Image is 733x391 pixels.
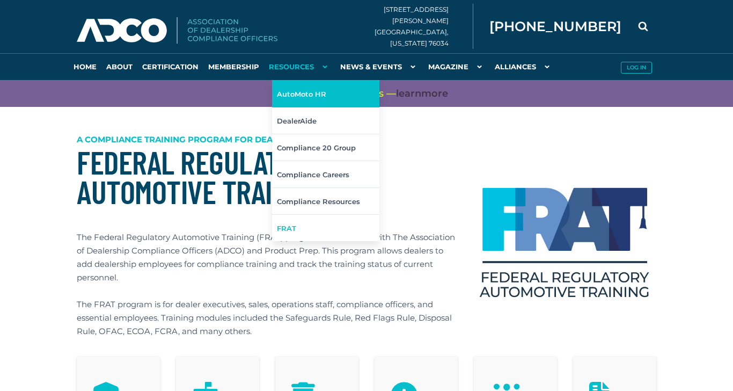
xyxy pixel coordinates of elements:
[77,133,458,146] p: A Compliance training program for dealers
[490,53,558,80] a: Alliances
[616,53,656,80] a: Log in
[77,147,458,206] h1: Federal Regulatory Automotive Training
[69,53,101,80] a: Home
[335,53,423,80] a: News & Events
[396,87,448,100] a: learnmore
[77,17,277,44] img: Association of Dealership Compliance Officers logo
[272,187,379,214] a: Compliance Resources
[203,53,264,80] a: Membership
[77,230,458,284] p: The Federal Regulatory Automotive Training (FRAT) program was created with The Association of Dea...
[423,53,490,80] a: Magazine
[375,4,473,49] div: [STREET_ADDRESS][PERSON_NAME] [GEOGRAPHIC_DATA], [US_STATE] 76034
[137,53,203,80] a: Certification
[272,161,379,187] a: Compliance Careers
[77,298,458,338] p: The FRAT program is for dealer executives, sales, operations staff, compliance officers, and esse...
[101,53,137,80] a: About
[489,20,621,33] span: [PHONE_NUMBER]
[621,62,652,74] button: Log in
[272,214,379,241] a: FRAT
[396,88,421,99] span: learn
[272,134,379,161] a: Compliance 20 Group
[264,53,335,80] a: Resources
[272,80,379,107] a: AutoMoto HR
[474,187,656,306] img: Federal Regulatory Automotive Training logo
[272,107,379,134] a: DealerAide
